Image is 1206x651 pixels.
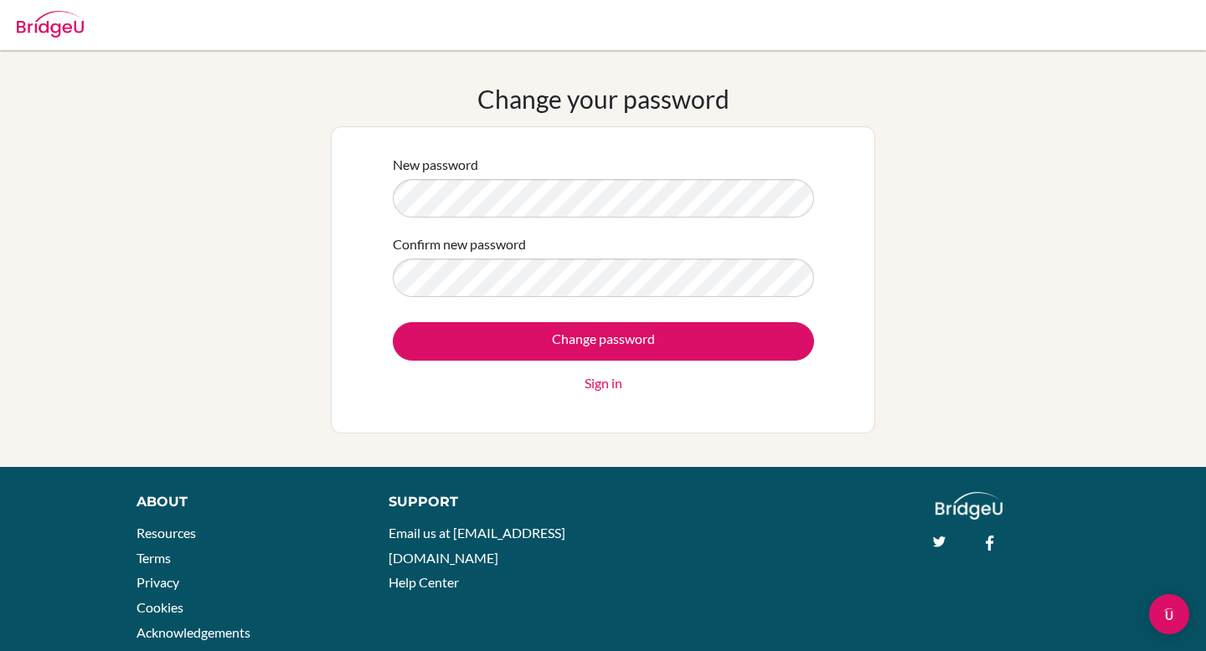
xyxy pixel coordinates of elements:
img: logo_white@2x-f4f0deed5e89b7ecb1c2cc34c3e3d731f90f0f143d5ea2071677605dd97b5244.png [935,492,1003,520]
div: Open Intercom Messenger [1149,594,1189,634]
label: Confirm new password [393,234,526,254]
a: Cookies [137,599,183,615]
a: Acknowledgements [137,624,250,640]
a: Terms [137,550,171,566]
a: Sign in [585,373,622,393]
label: New password [393,155,478,175]
div: About [137,492,351,512]
a: Help Center [389,574,459,590]
input: Change password [393,322,814,361]
a: Privacy [137,574,179,590]
h1: Change your password [477,84,729,114]
img: Bridge-U [17,11,84,38]
a: Email us at [EMAIL_ADDRESS][DOMAIN_NAME] [389,525,565,566]
a: Resources [137,525,196,541]
div: Support [389,492,586,512]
